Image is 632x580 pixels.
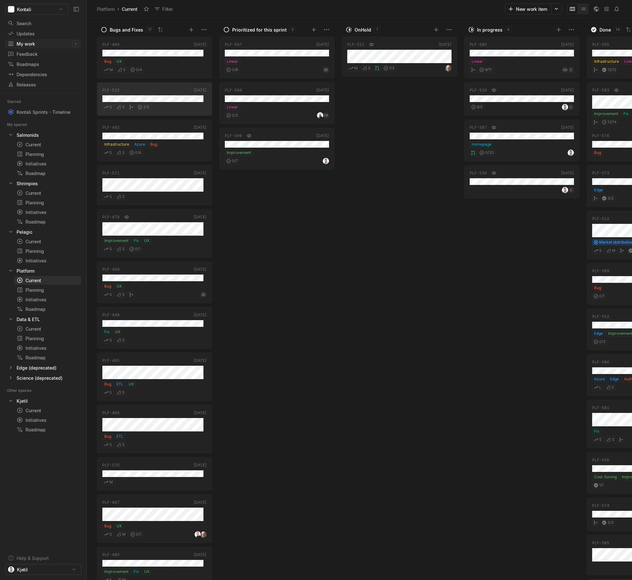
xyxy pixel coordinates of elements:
[194,125,207,130] div: [DATE]
[97,260,212,305] div: PLF-409[DATE]BugUXSSSD
[5,266,81,275] a: Platform
[97,261,212,303] a: PLF-409[DATE]BugUXSSSD
[102,462,120,468] div: PLF-570
[594,187,603,193] span: Edge
[14,324,81,333] a: Current
[563,67,567,73] span: GA
[97,118,212,163] div: PLF-492[DATE]InfrastructureAzureBugSS0/4
[594,474,617,480] span: Cost-Saving
[562,187,568,193] img: profilbilde_kontali.png
[607,67,616,73] span: 12 / 12
[122,532,126,537] span: M
[102,42,120,48] div: PLF-469
[570,187,572,193] span: 3
[17,257,79,264] div: Initiatives
[592,42,609,48] div: PLF-595
[17,160,79,167] div: Initiatives
[97,37,212,78] a: PLF-469[DATE]BugUXMS0/4
[116,59,122,64] span: UX
[104,59,111,64] span: Bug
[194,358,207,363] div: [DATE]
[17,326,79,332] div: Current
[135,246,140,252] span: 0 / 1
[5,107,81,116] a: Kontali Sprints - Timeline
[219,126,334,172] div: PLF-599[DATE]Improvement0/7
[610,376,619,382] span: Edge
[472,59,483,64] span: Linear
[342,35,457,79] div: PLF-521[DATE]MS1/3
[116,523,122,529] span: UX
[8,40,72,47] div: My work
[97,351,212,403] div: PLF-465[DATE]BugETLUXSS
[561,42,574,48] div: [DATE]
[17,566,28,573] span: Kjetil
[219,35,334,80] div: PLF-597[DATE]Linear0/8SD
[5,18,81,28] a: Search
[5,396,81,405] div: Kjetil
[102,87,120,93] div: PLF-522
[5,227,81,236] a: Pelagic
[5,363,81,372] div: Edge (deprecated)
[464,165,579,199] a: PLF-534[DATE]3
[102,267,120,272] div: PLF-409
[568,150,574,156] img: profilbilde_kontali.png
[607,119,617,125] span: 12 / 14
[17,190,79,196] div: Current
[594,111,618,117] span: Improvement
[17,141,79,148] div: Current
[97,35,215,580] div: grid
[122,337,125,343] span: S
[14,406,81,415] a: Current
[219,82,334,124] a: PLF-596[DATE]Linear0/3FR
[17,132,39,138] div: Salmonids
[445,65,452,71] img: profile.jpeg
[570,67,572,73] span: 2
[17,426,79,433] div: Roadmap
[14,353,81,362] a: Roadmap
[464,120,579,161] a: PLF-587[DATE]Homepage0/33
[578,4,589,14] button: Change to mode list_view
[592,170,609,176] div: PLF-573
[5,49,81,59] a: Feedback
[316,133,329,139] div: [DATE]
[17,268,34,274] div: Platform
[8,30,79,37] div: Updates
[219,37,334,78] a: PLF-597[DATE]Linear0/8SD
[561,87,574,93] div: [DATE]
[561,170,574,176] div: [DATE]
[122,390,125,395] span: S
[5,179,81,188] a: Shrimpies
[150,142,157,147] span: Bug
[17,218,79,225] div: Roadmap
[5,130,81,139] a: Salmonids
[122,194,125,200] span: S
[14,334,81,343] a: Planning
[225,42,242,48] div: PLF-597
[102,358,120,363] div: PLF-465
[599,385,601,390] span: L
[134,238,139,244] span: Fix
[464,37,579,78] a: PLF-580[DATE]Linear8/11GA2
[470,42,487,48] div: PLF-580
[144,238,150,244] span: UX
[472,142,491,147] span: Homepage
[194,42,207,48] div: [DATE]
[342,35,460,580] div: grid
[599,293,605,299] span: 0 / 1
[102,500,120,505] div: PLF-467
[470,170,487,176] div: PLF-534
[324,67,328,73] span: SD
[102,552,120,558] div: PLF-489
[599,482,604,488] span: 1 / 1
[14,140,81,149] a: Current
[17,417,79,423] div: Initiatives
[464,80,579,118] div: PLF-529[DATE]8/92
[342,37,457,77] a: PLF-521[DATE]MS1/3
[17,335,79,342] div: Planning
[464,35,582,580] div: grid
[567,4,578,14] button: Change to mode board_view
[227,59,238,64] span: Linear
